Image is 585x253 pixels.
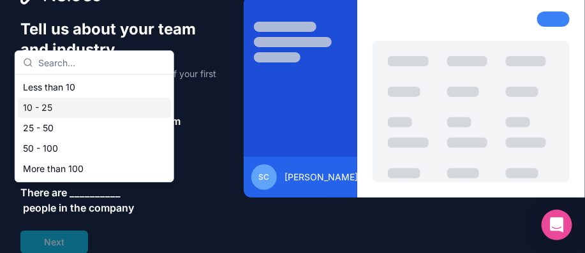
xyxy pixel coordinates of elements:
input: Search... [38,51,166,74]
div: 50 - 100 [18,138,171,159]
div: 25 - 50 [18,118,171,138]
h1: Tell us about your team and industry [20,19,223,60]
span: SC [259,172,270,182]
div: Open Intercom Messenger [542,210,572,240]
span: There are [20,185,67,200]
span: people in the company [23,200,134,215]
div: 10 - 25 [18,98,171,118]
div: Less than 10 [18,77,171,98]
span: __________ [70,185,121,200]
div: Suggestions [15,75,174,182]
div: More than 100 [18,159,171,179]
span: [PERSON_NAME] [285,171,358,184]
